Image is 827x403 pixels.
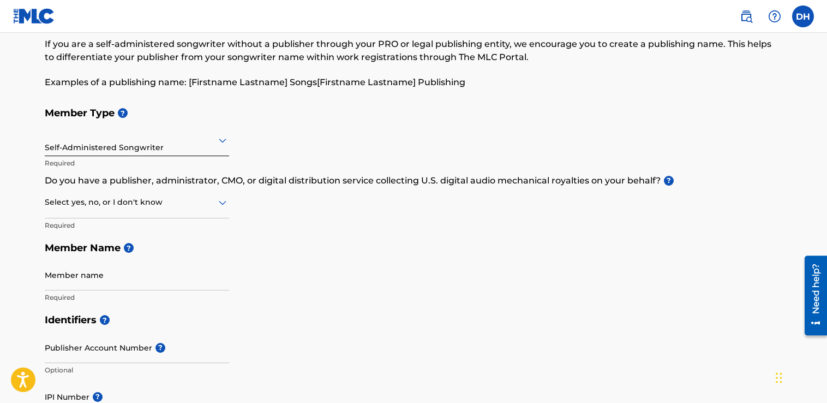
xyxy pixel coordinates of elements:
[764,5,786,27] div: Help
[155,343,165,353] span: ?
[776,361,782,394] div: Drag
[45,174,782,187] p: Do you have a publisher, administrator, CMO, or digital distribution service collecting U.S. digi...
[118,108,128,118] span: ?
[124,243,134,253] span: ?
[45,76,782,89] p: Examples of a publishing name: [Firstname Lastname] Songs[Firstname Lastname] Publishing
[45,38,782,64] p: If you are a self-administered songwriter without a publisher through your PRO or legal publishin...
[664,176,674,186] span: ?
[772,351,827,403] iframe: Chat Widget
[45,365,229,375] p: Optional
[796,252,827,340] iframe: Resource Center
[93,392,103,402] span: ?
[735,5,757,27] a: Public Search
[45,236,782,260] h5: Member Name
[45,127,229,153] div: Self-Administered Songwriter
[740,10,753,23] img: search
[13,8,55,24] img: MLC Logo
[45,309,782,332] h5: Identifiers
[45,102,782,125] h5: Member Type
[792,5,814,27] div: User Menu
[768,10,781,23] img: help
[45,221,229,230] p: Required
[100,315,110,325] span: ?
[45,158,229,168] p: Required
[45,293,229,303] p: Required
